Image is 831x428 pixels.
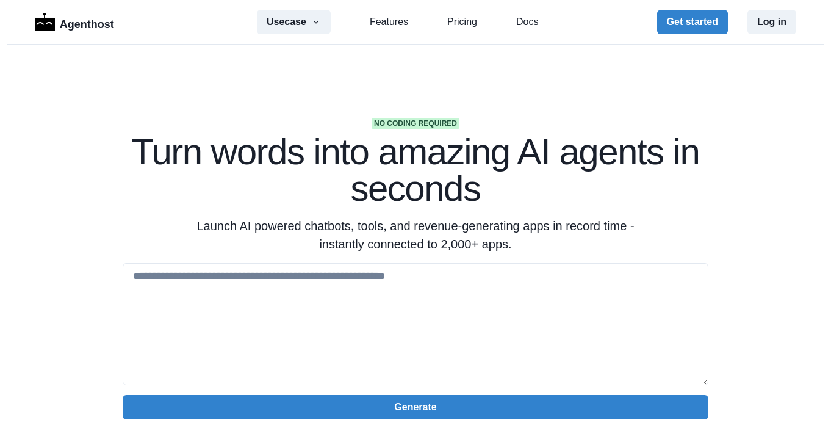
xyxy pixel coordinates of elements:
button: Get started [657,10,728,34]
h1: Turn words into amazing AI agents in seconds [123,134,708,207]
img: Logo [35,13,55,31]
a: LogoAgenthost [35,12,114,33]
span: No coding required [372,118,459,129]
p: Launch AI powered chatbots, tools, and revenue-generating apps in record time - instantly connect... [181,217,650,253]
a: Docs [516,15,538,29]
a: Features [370,15,408,29]
a: Pricing [447,15,477,29]
button: Usecase [257,10,331,34]
button: Log in [747,10,796,34]
button: Generate [123,395,708,419]
p: Agenthost [60,12,114,33]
